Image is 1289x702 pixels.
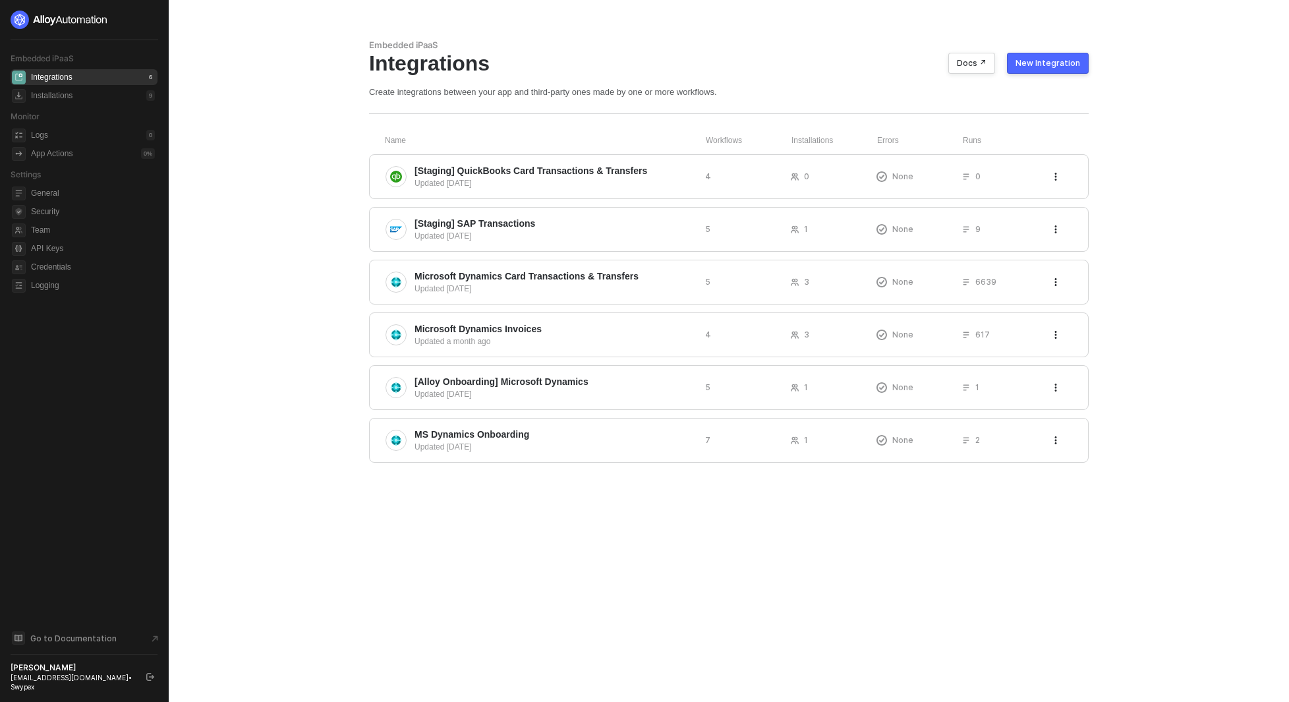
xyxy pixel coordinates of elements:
span: [Staging] QuickBooks Card Transactions & Transfers [415,164,647,177]
span: icon-threedots [1052,331,1060,339]
span: 1 [804,382,808,393]
span: icon-logs [12,129,26,142]
div: Embedded iPaaS [369,40,1089,51]
span: Microsoft Dynamics Card Transactions & Transfers [415,270,639,283]
div: Updated [DATE] [415,283,695,295]
img: integration-icon [390,276,402,288]
div: 6 [146,72,155,82]
span: General [31,185,155,201]
span: icon-list [962,384,970,392]
span: icon-list [962,278,970,286]
span: icon-exclamation [876,277,887,287]
div: App Actions [31,148,72,160]
span: 3 [804,276,809,287]
div: Updated [DATE] [415,388,695,400]
span: 1 [804,434,808,446]
span: document-arrow [148,632,161,645]
img: integration-icon [390,329,402,341]
span: 5 [705,223,710,235]
span: 1 [975,382,979,393]
span: icon-threedots [1052,436,1060,444]
div: 0 [146,130,155,140]
div: Integrations [369,51,1089,76]
span: icon-app-actions [12,147,26,161]
span: icon-users [791,225,799,233]
span: 0 [804,171,809,182]
span: 6639 [975,276,996,287]
img: integration-icon [390,171,402,183]
span: 1 [804,223,808,235]
span: icon-threedots [1052,225,1060,233]
div: Create integrations between your app and third-party ones made by one or more workflows. [369,86,1089,98]
span: icon-threedots [1052,173,1060,181]
img: integration-icon [390,434,402,446]
div: Installations [31,90,72,102]
span: icon-exclamation [876,330,887,340]
span: logging [12,279,26,293]
span: None [892,171,913,182]
span: None [892,382,913,393]
span: Microsoft Dynamics Invoices [415,322,542,336]
div: Installations [791,135,877,146]
span: Settings [11,169,41,179]
span: installations [12,89,26,103]
span: [Alloy Onboarding] Microsoft Dynamics [415,375,588,388]
div: Integrations [31,72,72,83]
div: New Integration [1016,58,1080,69]
span: 7 [705,434,710,446]
span: Security [31,204,155,219]
span: security [12,205,26,219]
div: Updated a month ago [415,336,695,347]
div: Name [385,135,706,146]
span: None [892,434,913,446]
span: 4 [705,329,711,340]
span: 5 [705,382,710,393]
span: icon-threedots [1052,384,1060,392]
span: integrations [12,71,26,84]
div: [PERSON_NAME] [11,662,134,673]
span: 3 [804,329,809,340]
span: Monitor [11,111,40,121]
div: 9 [146,90,155,101]
span: api-key [12,242,26,256]
span: None [892,223,913,235]
img: logo [11,11,108,29]
span: icon-users [791,331,799,339]
span: icon-users [791,436,799,444]
span: 5 [705,276,710,287]
span: icon-users [791,173,799,181]
span: Go to Documentation [30,633,117,644]
span: icon-exclamation [876,171,887,182]
span: icon-list [962,173,970,181]
div: Updated [DATE] [415,230,695,242]
span: icon-threedots [1052,278,1060,286]
span: None [892,276,913,287]
span: icon-users [791,278,799,286]
span: credentials [12,260,26,274]
div: Runs [963,135,1053,146]
span: 2 [975,434,980,446]
div: Updated [DATE] [415,441,695,453]
span: Credentials [31,259,155,275]
span: icon-exclamation [876,224,887,235]
span: icon-exclamation [876,382,887,393]
a: logo [11,11,158,29]
span: 9 [975,223,981,235]
span: 4 [705,171,711,182]
button: Docs ↗ [948,53,995,74]
span: icon-list [962,225,970,233]
span: None [892,329,913,340]
div: Updated [DATE] [415,177,695,189]
div: Docs ↗ [957,58,987,69]
div: Workflows [706,135,791,146]
span: icon-list [962,331,970,339]
span: general [12,187,26,200]
span: [Staging] SAP Transactions [415,217,535,230]
img: integration-icon [390,382,402,394]
span: Embedded iPaaS [11,53,74,63]
img: integration-icon [390,223,402,235]
span: 617 [975,329,990,340]
button: New Integration [1007,53,1089,74]
span: API Keys [31,241,155,256]
div: Logs [31,130,48,141]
